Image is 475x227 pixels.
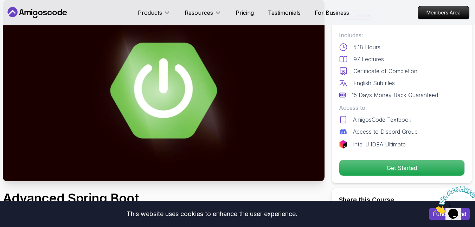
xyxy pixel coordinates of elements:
p: Products [138,8,162,17]
a: For Business [315,8,349,17]
img: Chat attention grabber [3,3,46,31]
button: Products [138,8,171,23]
p: IntelliJ IDEA Ultimate [353,140,406,149]
p: Access to: [339,103,465,112]
a: Testimonials [268,8,301,17]
p: Get Started [339,160,464,176]
p: Resources [185,8,213,17]
p: 15 Days Money Back Guaranteed [352,91,438,99]
div: This website uses cookies to enhance the user experience. [5,206,418,222]
p: Certificate of Completion [353,67,417,75]
p: Access to Discord Group [353,127,418,136]
button: Resources [185,8,222,23]
span: 1 [3,3,6,9]
p: Includes: [339,31,465,39]
a: Pricing [236,8,254,17]
p: 5.18 Hours [353,43,380,51]
button: Accept cookies [429,208,470,220]
h1: Advanced Spring Boot [3,191,300,205]
p: English Subtitles [353,79,395,87]
p: 97 Lectures [353,55,384,63]
p: AmigosCode Textbook [353,115,411,124]
img: jetbrains logo [339,140,347,149]
iframe: chat widget [431,183,475,216]
h2: Share this Course [339,195,465,205]
a: Members Area [418,6,469,19]
button: Get Started [339,160,465,176]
